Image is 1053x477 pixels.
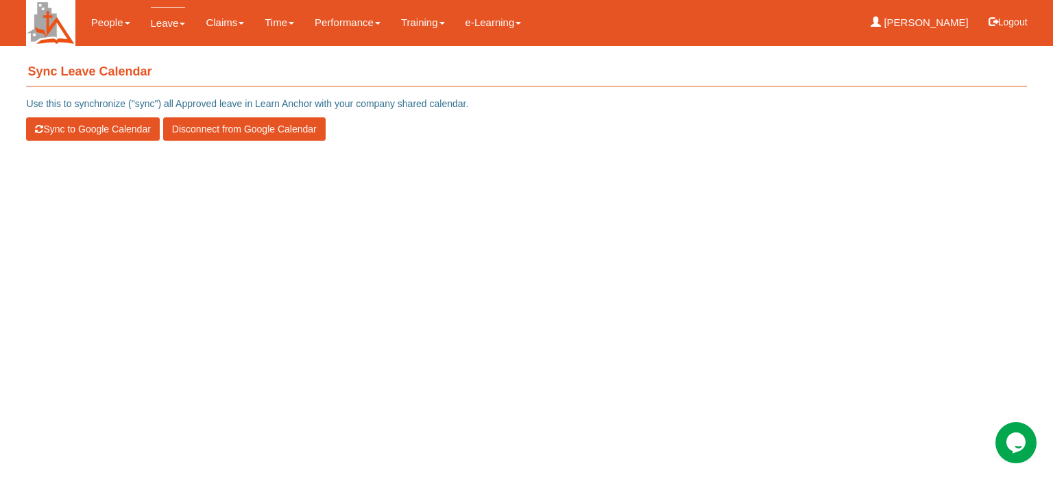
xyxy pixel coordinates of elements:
[265,7,294,38] a: Time
[26,97,1026,110] p: Use this to synchronize ("sync") all Approved leave in Learn Anchor with your company shared cale...
[979,5,1037,38] button: Logout
[26,117,159,141] button: Sync to Google Calendar
[151,7,186,39] a: Leave
[206,7,244,38] a: Claims
[995,422,1039,463] iframe: chat widget
[163,117,326,141] button: Disconnect from Google Calendar
[871,7,969,38] a: [PERSON_NAME]
[401,7,445,38] a: Training
[465,7,522,38] a: e-Learning
[315,7,380,38] a: Performance
[26,58,1026,86] h4: Sync Leave Calendar
[91,7,130,38] a: People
